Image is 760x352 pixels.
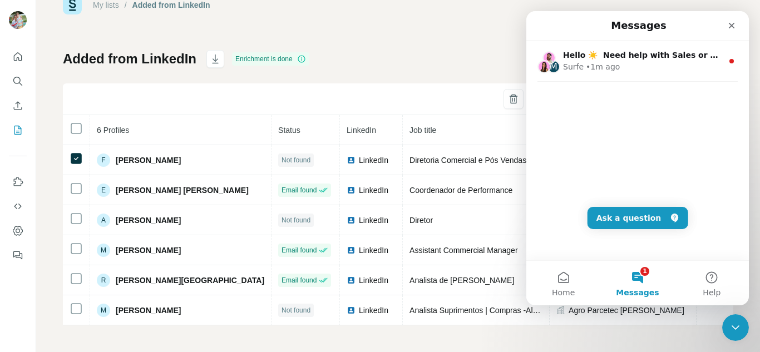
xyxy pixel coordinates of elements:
button: Enrich CSV [9,96,27,116]
span: [PERSON_NAME] [PERSON_NAME] [116,185,249,196]
img: Avatar [9,11,27,29]
img: LinkedIn logo [347,186,356,195]
span: Email found [282,185,317,195]
span: [PERSON_NAME] [116,155,181,166]
span: Coordenador de Performance [409,186,512,195]
img: LinkedIn logo [347,246,356,255]
button: Ask a question [61,196,162,218]
span: Agro Parcetec [PERSON_NAME] [569,305,684,316]
img: LinkedIn logo [347,306,356,315]
button: Use Surfe on LinkedIn [9,172,27,192]
iframe: Intercom live chat [722,314,749,341]
img: LinkedIn logo [347,276,356,285]
span: Messages [90,277,132,285]
span: LinkedIn [359,155,388,166]
span: LinkedIn [347,126,376,135]
button: My lists [9,120,27,140]
h1: Added from LinkedIn [63,50,196,68]
button: Feedback [9,245,27,265]
span: Diretor [409,216,433,225]
img: LinkedIn logo [347,216,356,225]
div: A [97,214,110,227]
span: LinkedIn [359,305,388,316]
span: Diretoria Comercial e Pós Vendas [409,156,526,165]
span: Help [176,277,194,285]
div: F [97,153,110,167]
iframe: Intercom live chat [526,11,749,305]
img: LinkedIn logo [347,156,356,165]
span: Email found [282,275,317,285]
span: Analista Suprimentos | Compras -Almoxarifado [409,306,571,315]
div: M [97,304,110,317]
span: LinkedIn [359,245,388,256]
span: Home [26,277,48,285]
span: [PERSON_NAME] [116,245,181,256]
span: Job title [409,126,436,135]
span: Not found [282,305,310,315]
span: [PERSON_NAME][GEOGRAPHIC_DATA] [116,275,264,286]
div: M [97,244,110,257]
button: Dashboard [9,221,27,241]
a: My lists [93,1,119,9]
button: Quick start [9,47,27,67]
span: LinkedIn [359,275,388,286]
span: Assistant Commercial Manager [409,246,518,255]
button: Help [149,250,223,294]
button: Use Surfe API [9,196,27,216]
span: Email found [282,245,317,255]
div: E [97,184,110,197]
div: • 1m ago [60,50,93,62]
span: Status [278,126,300,135]
span: [PERSON_NAME] [116,305,181,316]
span: Not found [282,215,310,225]
button: Search [9,71,27,91]
span: LinkedIn [359,185,388,196]
span: Hello ☀️ ​ Need help with Sales or Support? We've got you covered! [37,39,330,48]
div: R [97,274,110,287]
span: LinkedIn [359,215,388,226]
span: [PERSON_NAME] [116,215,181,226]
span: 6 Profiles [97,126,129,135]
div: Enrichment is done [232,52,309,66]
span: Analista de [PERSON_NAME] [409,276,514,285]
button: Messages [74,250,148,294]
span: Not found [282,155,310,165]
div: Surfe [37,50,57,62]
